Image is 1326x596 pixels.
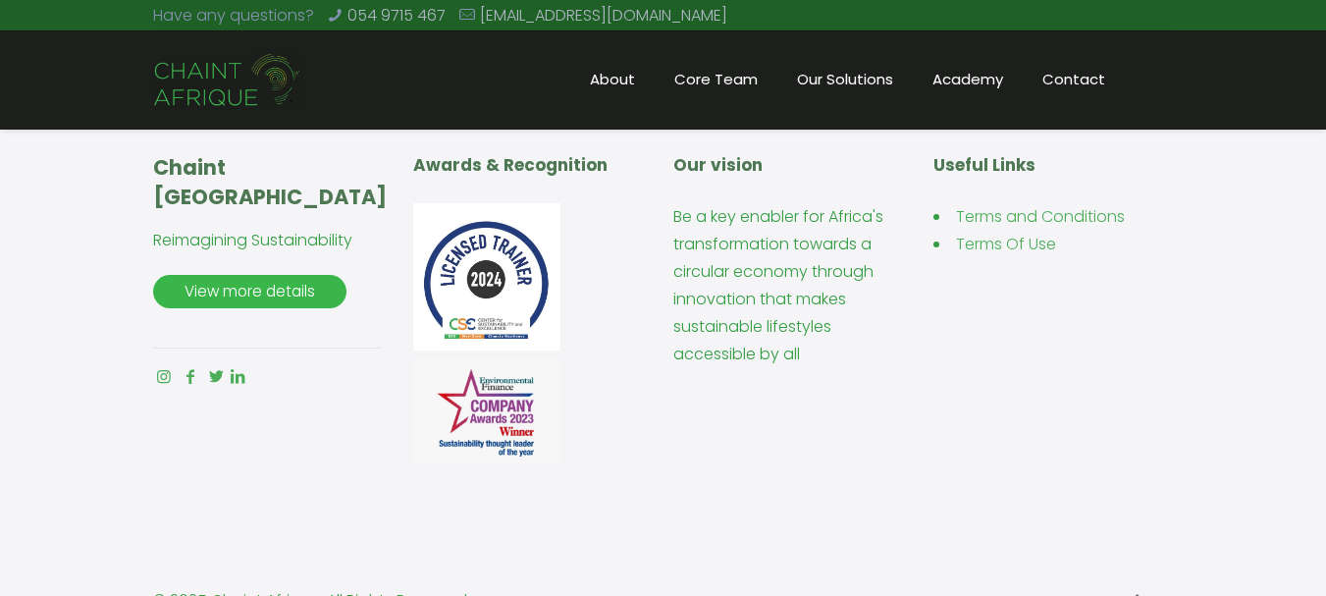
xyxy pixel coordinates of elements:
span: Our Solutions [777,65,913,94]
h5: Our vision [673,153,913,178]
h5: Useful Links [933,153,1173,178]
p: Be a key enabler for Africa's transformation towards a circular economy through innovation that m... [673,203,913,368]
span: Core Team [655,65,777,94]
a: View more details [153,275,346,308]
img: Chaint_Afrique-20 [153,51,302,110]
h5: Awards & Recognition [413,153,653,178]
span: Contact [1023,65,1125,94]
span: Academy [913,65,1023,94]
a: [EMAIL_ADDRESS][DOMAIN_NAME] [480,4,727,27]
span: View more details [168,275,332,308]
a: Core Team [655,30,777,129]
a: Terms Of Use [956,233,1056,255]
a: 054 9715 467 [347,4,446,27]
p: Reimagining Sustainability [153,227,393,254]
a: Chaint Afrique [153,30,302,129]
a: About [570,30,655,129]
span: About [570,65,655,94]
a: Contact [1023,30,1125,129]
img: img [413,359,560,464]
h4: Chaint [GEOGRAPHIC_DATA] [153,153,393,212]
a: Academy [913,30,1023,129]
a: Terms and Conditions [956,205,1125,228]
img: img [413,203,560,351]
a: Our Solutions [777,30,913,129]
